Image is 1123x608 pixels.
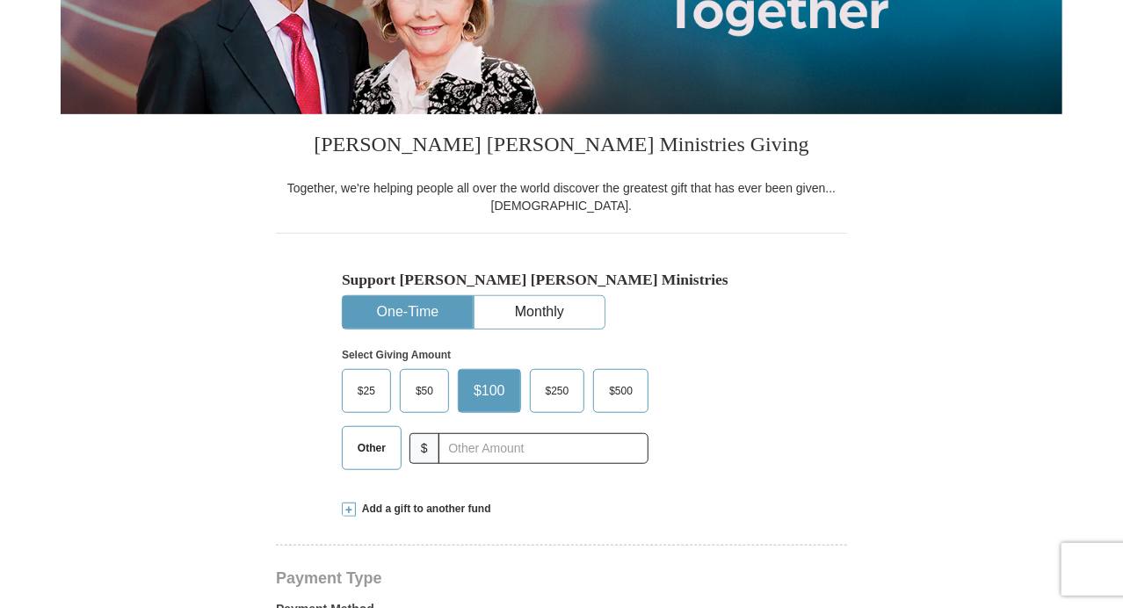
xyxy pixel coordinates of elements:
[600,378,641,404] span: $500
[276,571,847,585] h4: Payment Type
[349,378,384,404] span: $25
[276,179,847,214] div: Together, we're helping people all over the world discover the greatest gift that has ever been g...
[342,271,781,289] h5: Support [PERSON_NAME] [PERSON_NAME] Ministries
[343,296,473,329] button: One-Time
[349,435,395,461] span: Other
[438,433,648,464] input: Other Amount
[537,378,578,404] span: $250
[409,433,439,464] span: $
[475,296,605,329] button: Monthly
[407,378,442,404] span: $50
[465,378,514,404] span: $100
[342,349,451,361] strong: Select Giving Amount
[276,114,847,179] h3: [PERSON_NAME] [PERSON_NAME] Ministries Giving
[356,502,491,517] span: Add a gift to another fund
